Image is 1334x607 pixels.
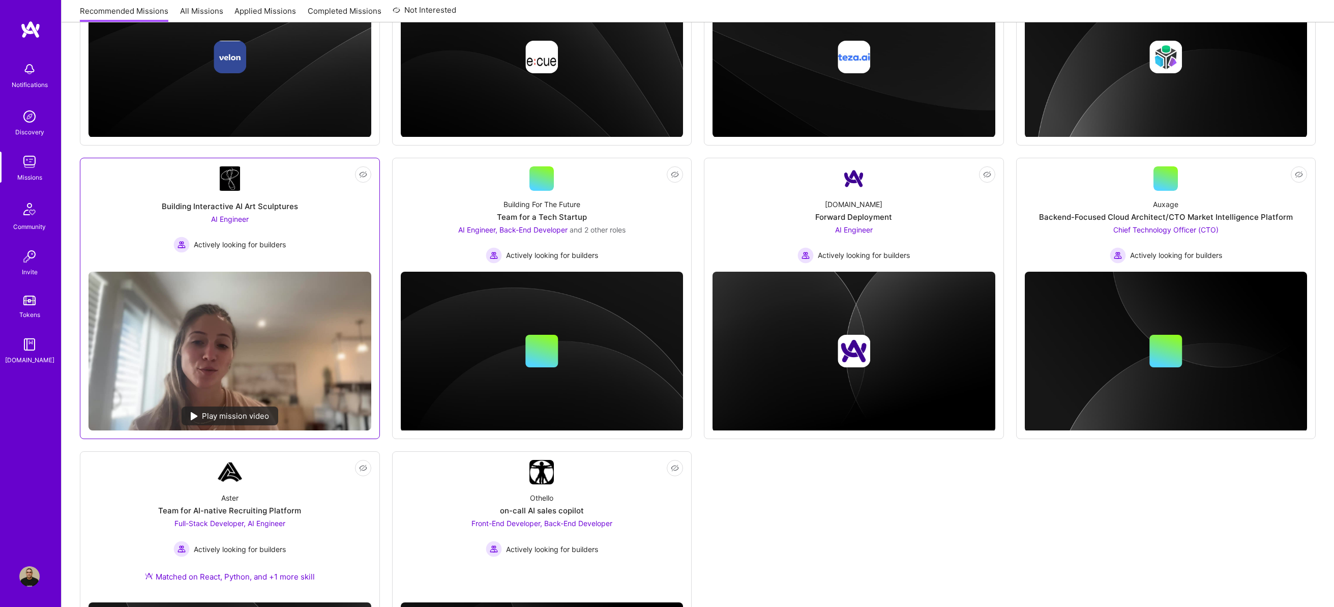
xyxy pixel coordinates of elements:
img: play [191,412,198,420]
img: Company Logo [529,460,554,484]
div: Building For The Future [503,199,580,210]
div: Team for AI-native Recruiting Platform [158,505,301,516]
div: Community [13,221,46,232]
img: tokens [23,296,36,305]
i: icon EyeClosed [671,170,679,179]
img: Ateam Purple Icon [145,572,153,580]
i: icon EyeClosed [671,464,679,472]
img: Company Logo [218,460,242,484]
img: Actively looking for builders [173,237,190,253]
i: icon EyeClosed [359,170,367,179]
div: Notifications [12,79,48,90]
img: Company logo [525,41,558,73]
div: Team for a Tech Startup [497,212,587,222]
div: [DOMAIN_NAME] [825,199,882,210]
a: Company LogoOthelloon-call AI sales copilotFront-End Developer, Back-End Developer Actively looki... [401,460,684,594]
img: Actively looking for builders [486,541,502,557]
div: Missions [17,172,42,183]
img: Actively looking for builders [486,247,502,264]
span: and 2 other roles [570,225,626,234]
img: logo [20,20,41,39]
span: Actively looking for builders [506,544,598,555]
img: Actively looking for builders [173,541,190,557]
img: Company Logo [842,166,866,191]
img: cover [401,272,684,432]
img: No Mission [88,272,371,430]
img: guide book [19,334,40,355]
span: AI Engineer, Back-End Developer [458,225,568,234]
a: All Missions [180,6,223,22]
img: Company logo [1149,41,1182,73]
div: [DOMAIN_NAME] [5,355,54,365]
img: bell [19,59,40,79]
span: Actively looking for builders [506,250,598,261]
img: Company logo [214,41,246,73]
div: Auxage [1153,199,1178,210]
i: icon EyeClosed [983,170,991,179]
div: Matched on React, Python, and +1 more skill [145,571,315,582]
span: AI Engineer [211,215,249,223]
a: Recommended Missions [80,6,168,22]
img: User Avatar [19,566,40,587]
i: icon EyeClosed [359,464,367,472]
div: Tokens [19,309,40,320]
img: cover [1025,272,1308,432]
img: Actively looking for builders [1110,247,1126,264]
img: Actively looking for builders [797,247,814,264]
div: Play mission video [182,407,278,425]
div: Backend-Focused Cloud Architect/CTO Market Intelligence Platform [1039,212,1293,222]
a: Company LogoAsterTeam for AI-native Recruiting PlatformFull-Stack Developer, AI Engineer Actively... [88,460,371,594]
img: teamwork [19,152,40,172]
div: Invite [22,267,38,277]
a: Company LogoBuilding Interactive AI Art SculpturesAI Engineer Actively looking for buildersActive... [88,166,371,264]
a: Not Interested [393,4,456,22]
div: on-call AI sales copilot [500,505,584,516]
span: Actively looking for builders [818,250,910,261]
div: Aster [221,493,239,503]
a: AuxageBackend-Focused Cloud Architect/CTO Market Intelligence PlatformChief Technology Officer (C... [1025,166,1308,264]
img: discovery [19,106,40,127]
a: Company Logo[DOMAIN_NAME]Forward DeploymentAI Engineer Actively looking for buildersActively look... [713,166,995,264]
span: Actively looking for builders [1130,250,1222,261]
div: Othello [530,493,553,503]
a: Building For The FutureTeam for a Tech StartupAI Engineer, Back-End Developer and 2 other rolesAc... [401,166,684,264]
a: Applied Missions [234,6,296,22]
span: Actively looking for builders [194,544,286,555]
div: Building Interactive AI Art Sculptures [162,201,298,212]
span: AI Engineer [835,225,873,234]
a: User Avatar [17,566,42,587]
i: icon EyeClosed [1295,170,1303,179]
a: Completed Missions [308,6,381,22]
div: Forward Deployment [815,212,892,222]
img: Company logo [838,41,870,73]
span: Full-Stack Developer, AI Engineer [174,519,285,528]
span: Front-End Developer, Back-End Developer [471,519,612,528]
img: Community [17,197,42,221]
img: Company Logo [220,166,240,191]
img: Invite [19,246,40,267]
img: cover [713,272,995,432]
span: Actively looking for builders [194,239,286,250]
span: Chief Technology Officer (CTO) [1113,225,1219,234]
img: Company logo [838,335,870,367]
div: Discovery [15,127,44,137]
